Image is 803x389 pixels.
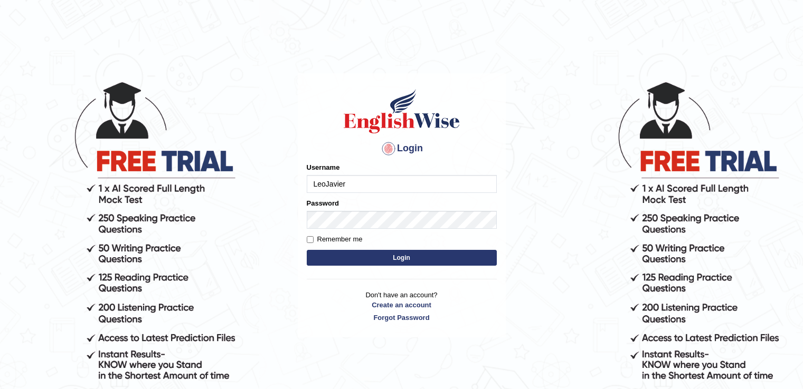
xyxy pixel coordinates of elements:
[342,87,462,135] img: Logo of English Wise sign in for intelligent practice with AI
[307,290,497,323] p: Don't have an account?
[307,234,363,245] label: Remember me
[307,300,497,310] a: Create an account
[307,140,497,157] h4: Login
[307,313,497,323] a: Forgot Password
[307,236,314,243] input: Remember me
[307,250,497,266] button: Login
[307,162,340,172] label: Username
[307,198,339,208] label: Password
